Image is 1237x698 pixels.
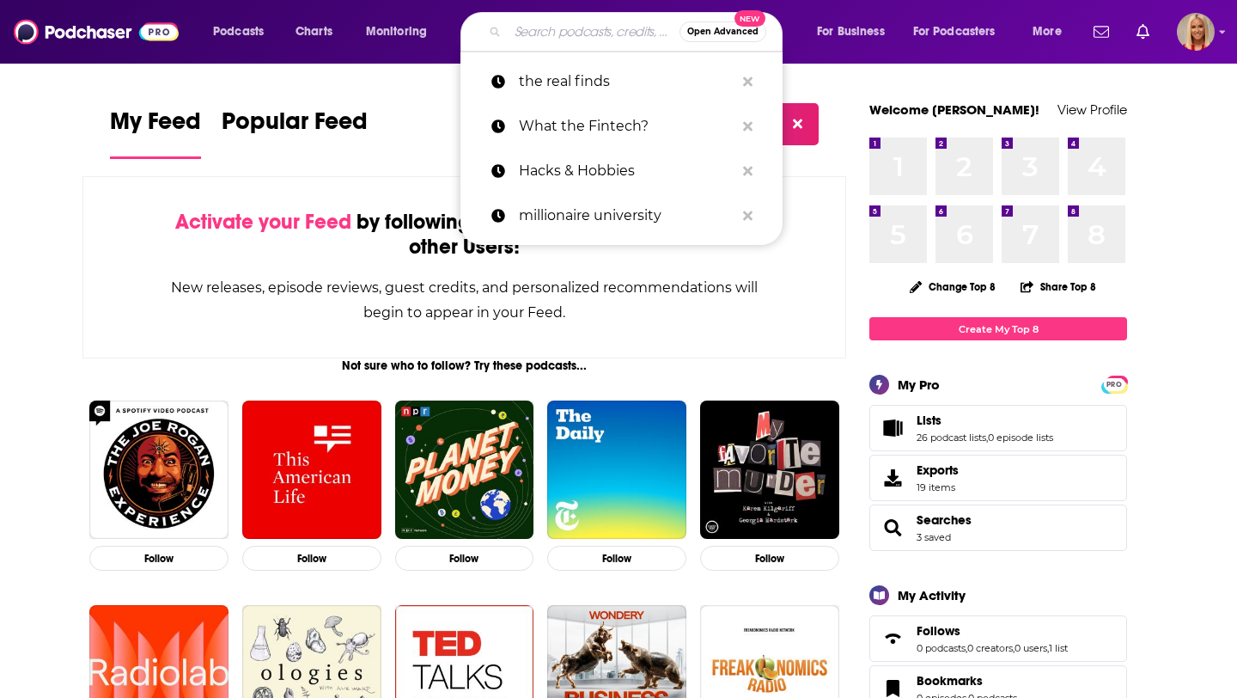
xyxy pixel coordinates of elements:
a: Hacks & Hobbies [460,149,783,193]
img: Podchaser - Follow, Share and Rate Podcasts [14,15,179,48]
button: open menu [354,18,449,46]
span: Popular Feed [222,107,368,146]
div: Search podcasts, credits, & more... [477,12,799,52]
button: Share Top 8 [1020,270,1097,303]
button: Show profile menu [1177,13,1215,51]
div: Not sure who to follow? Try these podcasts... [82,358,846,373]
div: v 4.0.25 [48,28,84,41]
img: This American Life [242,401,381,540]
span: Exports [917,462,959,478]
a: What the Fintech? [460,104,783,149]
div: My Pro [898,377,940,393]
a: View Profile [1057,101,1127,118]
span: Activate your Feed [175,209,351,235]
a: Create My Top 8 [869,317,1127,340]
button: open menu [201,18,286,46]
div: Domain Overview [65,101,154,113]
span: For Business [817,20,885,44]
div: Domain: [DOMAIN_NAME] [45,45,189,58]
a: Charts [284,18,343,46]
span: , [986,432,988,444]
a: Popular Feed [222,107,368,159]
a: 0 episode lists [988,432,1053,444]
img: Planet Money [395,401,534,540]
button: Change Top 8 [899,276,1006,297]
a: 0 users [1015,642,1047,654]
span: Follows [917,623,960,639]
p: Hacks & Hobbies [519,149,734,193]
a: Exports [869,455,1127,501]
a: 0 creators [967,642,1013,654]
a: Searches [917,512,972,528]
span: For Podcasters [913,20,996,44]
div: My Activity [898,587,966,603]
a: Searches [875,516,910,540]
span: Charts [296,20,332,44]
img: tab_keywords_by_traffic_grey.svg [171,100,185,113]
span: , [966,642,967,654]
span: Lists [869,405,1127,451]
p: What the Fintech? [519,104,734,149]
button: open menu [1021,18,1083,46]
img: tab_domain_overview_orange.svg [46,100,60,113]
span: 19 items [917,481,959,493]
img: website_grey.svg [27,45,41,58]
button: Follow [547,546,686,571]
span: PRO [1104,378,1124,391]
span: Follows [869,615,1127,662]
button: Follow [242,546,381,571]
span: Monitoring [366,20,427,44]
a: millionaire university [460,193,783,238]
a: 1 list [1049,642,1068,654]
span: Bookmarks [917,673,983,689]
span: , [1047,642,1049,654]
span: Logged in as KymberleeBolden [1177,13,1215,51]
span: Open Advanced [687,28,759,36]
button: Follow [700,546,839,571]
a: Show notifications dropdown [1087,17,1116,46]
img: The Joe Rogan Experience [89,401,229,540]
a: the real finds [460,59,783,104]
p: millionaire university [519,193,734,238]
span: New [734,10,765,27]
span: More [1033,20,1062,44]
span: , [1013,642,1015,654]
div: Keywords by Traffic [190,101,289,113]
button: open menu [902,18,1021,46]
div: New releases, episode reviews, guest credits, and personalized recommendations will begin to appe... [169,275,759,325]
a: Follows [875,627,910,651]
img: logo_orange.svg [27,28,41,41]
button: Open AdvancedNew [679,21,766,42]
img: User Profile [1177,13,1215,51]
span: Exports [875,466,910,490]
a: Lists [917,413,1053,428]
button: Follow [395,546,534,571]
span: My Feed [110,107,201,146]
img: The Daily [547,401,686,540]
button: open menu [805,18,906,46]
button: Follow [89,546,229,571]
img: My Favorite Murder with Karen Kilgariff and Georgia Hardstark [700,401,839,540]
a: Welcome [PERSON_NAME]! [869,101,1039,118]
a: 26 podcast lists [917,432,986,444]
span: Podcasts [213,20,264,44]
a: Lists [875,416,910,440]
a: PRO [1104,377,1124,390]
a: My Feed [110,107,201,159]
a: 3 saved [917,531,951,543]
a: 0 podcasts [917,642,966,654]
a: Bookmarks [917,673,1017,689]
input: Search podcasts, credits, & more... [508,18,679,46]
a: Follows [917,623,1068,639]
span: Lists [917,413,941,428]
p: the real finds [519,59,734,104]
div: by following Podcasts, Creators, Lists, and other Users! [169,210,759,260]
